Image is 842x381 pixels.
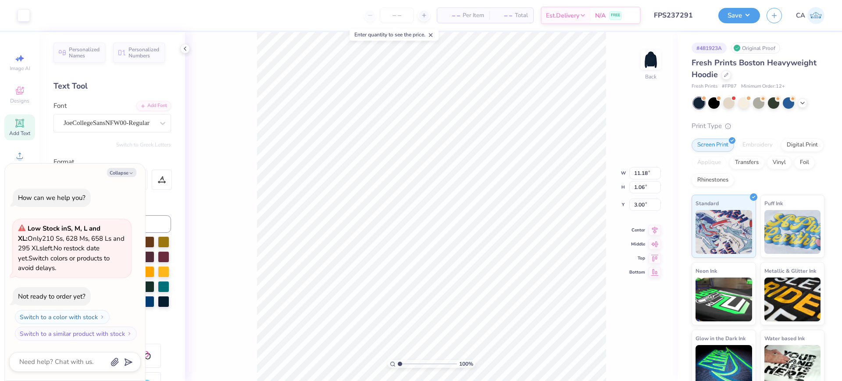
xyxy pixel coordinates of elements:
div: Text Tool [54,80,171,92]
div: Vinyl [767,156,792,169]
span: CA [796,11,805,21]
span: Per Item [463,11,484,20]
div: Format [54,157,172,167]
span: Total [515,11,528,20]
button: Collapse [107,168,136,177]
input: Untitled Design [647,7,712,24]
span: Only 210 Ss, 628 Ms, 658 Ls and 295 XLs left. Switch colors or products to avoid delays. [18,224,125,272]
span: – – [495,11,512,20]
span: Metallic & Glitter Ink [764,266,816,275]
span: Est. Delivery [546,11,579,20]
span: N/A [595,11,606,20]
strong: Low Stock in S, M, L and XL : [18,224,100,243]
span: Glow in the Dark Ink [696,334,746,343]
div: Foil [794,156,815,169]
div: Enter quantity to see the price. [350,28,439,41]
span: Fresh Prints [692,83,717,90]
span: Puff Ink [764,199,783,208]
div: Rhinestones [692,174,734,187]
div: Not ready to order yet? [18,292,86,301]
span: FREE [611,12,620,18]
span: Add Text [9,130,30,137]
img: Chollene Anne Aranda [807,7,824,24]
img: Back [642,51,660,68]
button: Switch to a color with stock [15,310,110,324]
span: Water based Ink [764,334,805,343]
div: Original Proof [731,43,780,53]
span: – – [442,11,460,20]
span: Designs [10,97,29,104]
span: Top [629,255,645,261]
input: – – [380,7,414,23]
span: Neon Ink [696,266,717,275]
img: Standard [696,210,752,254]
span: Upload [11,162,29,169]
button: Save [718,8,760,23]
img: Switch to a color with stock [100,314,105,320]
img: Neon Ink [696,278,752,321]
div: Applique [692,156,727,169]
div: Digital Print [781,139,824,152]
div: How can we help you? [18,193,86,202]
div: Screen Print [692,139,734,152]
span: Image AI [10,65,30,72]
span: Middle [629,241,645,247]
span: Standard [696,199,719,208]
span: No restock date yet. [18,244,100,263]
img: Puff Ink [764,210,821,254]
img: Metallic & Glitter Ink [764,278,821,321]
div: Add Font [136,101,171,111]
div: Transfers [729,156,764,169]
div: Print Type [692,121,824,131]
a: CA [796,7,824,24]
button: Switch to a similar product with stock [15,327,137,341]
label: Font [54,101,67,111]
span: Center [629,227,645,233]
span: 100 % [459,360,473,368]
span: Personalized Names [69,46,100,59]
span: Fresh Prints Boston Heavyweight Hoodie [692,57,817,80]
span: Minimum Order: 12 + [741,83,785,90]
div: # 481923A [692,43,727,53]
span: Bottom [629,269,645,275]
div: Back [645,73,656,81]
img: Switch to a similar product with stock [127,331,132,336]
div: Embroidery [737,139,778,152]
span: # FP87 [722,83,737,90]
span: Personalized Numbers [128,46,160,59]
button: Switch to Greek Letters [116,141,171,148]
